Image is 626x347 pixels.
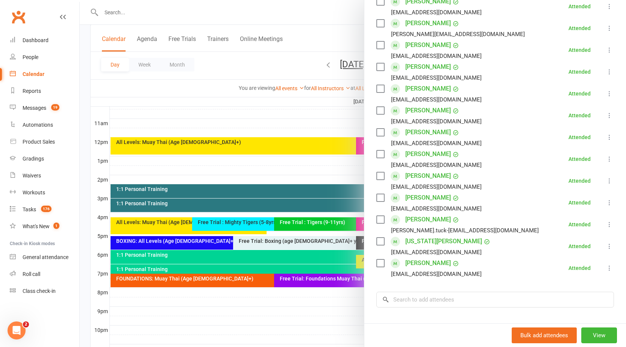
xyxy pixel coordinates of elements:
div: [EMAIL_ADDRESS][DOMAIN_NAME] [391,269,482,279]
a: Automations [10,117,79,133]
div: Product Sales [23,139,55,145]
a: [PERSON_NAME] [405,192,451,204]
div: [EMAIL_ADDRESS][DOMAIN_NAME] [391,182,482,192]
a: [PERSON_NAME] [405,148,451,160]
a: Clubworx [9,8,28,26]
div: [EMAIL_ADDRESS][DOMAIN_NAME] [391,247,482,257]
div: Attended [568,135,591,140]
div: [EMAIL_ADDRESS][DOMAIN_NAME] [391,95,482,105]
div: [EMAIL_ADDRESS][DOMAIN_NAME] [391,51,482,61]
a: [PERSON_NAME] [405,170,451,182]
a: [PERSON_NAME] [405,17,451,29]
div: Class check-in [23,288,56,294]
span: 1 [53,223,59,229]
div: Dashboard [23,37,49,43]
div: Attended [568,244,591,249]
div: Tasks [23,206,36,212]
a: [PERSON_NAME] [405,257,451,269]
a: Calendar [10,66,79,83]
div: Calendar [23,71,44,77]
div: Attended [568,91,591,96]
div: Attended [568,156,591,162]
div: Attended [568,178,591,183]
div: Automations [23,122,53,128]
iframe: Intercom live chat [8,321,26,339]
button: Bulk add attendees [512,327,577,343]
input: Search to add attendees [376,292,614,308]
div: Attended [568,47,591,53]
a: Dashboard [10,32,79,49]
div: People [23,54,38,60]
a: Product Sales [10,133,79,150]
div: What's New [23,223,50,229]
a: Roll call [10,266,79,283]
a: What's New1 [10,218,79,235]
a: [PERSON_NAME] [405,214,451,226]
div: [EMAIL_ADDRESS][DOMAIN_NAME] [391,160,482,170]
div: Roll call [23,271,40,277]
div: Attended [568,265,591,271]
div: Waivers [23,173,41,179]
div: Attended [568,4,591,9]
span: 2 [23,321,29,327]
a: People [10,49,79,66]
div: [EMAIL_ADDRESS][DOMAIN_NAME] [391,138,482,148]
div: [EMAIL_ADDRESS][DOMAIN_NAME] [391,117,482,126]
a: Messages 19 [10,100,79,117]
a: Tasks 176 [10,201,79,218]
div: Workouts [23,189,45,195]
a: [PERSON_NAME] [405,61,451,73]
div: Messages [23,105,46,111]
div: [EMAIL_ADDRESS][DOMAIN_NAME] [391,73,482,83]
div: Reports [23,88,41,94]
a: [PERSON_NAME] [405,126,451,138]
div: Gradings [23,156,44,162]
span: 19 [51,104,59,111]
div: Attended [568,113,591,118]
a: [PERSON_NAME] [405,39,451,51]
a: [PERSON_NAME] [405,83,451,95]
div: Attended [568,222,591,227]
div: [PERSON_NAME][EMAIL_ADDRESS][DOMAIN_NAME] [391,29,525,39]
a: General attendance kiosk mode [10,249,79,266]
div: [PERSON_NAME].tuck-[EMAIL_ADDRESS][DOMAIN_NAME] [391,226,539,235]
a: [US_STATE][PERSON_NAME] [405,235,482,247]
div: [EMAIL_ADDRESS][DOMAIN_NAME] [391,8,482,17]
div: Attended [568,200,591,205]
div: Attended [568,69,591,74]
a: [PERSON_NAME] [405,105,451,117]
div: Attended [568,26,591,31]
a: Workouts [10,184,79,201]
div: General attendance [23,254,68,260]
span: 176 [41,206,52,212]
a: Gradings [10,150,79,167]
div: [EMAIL_ADDRESS][DOMAIN_NAME] [391,204,482,214]
a: Class kiosk mode [10,283,79,300]
button: View [581,327,617,343]
a: Reports [10,83,79,100]
a: Waivers [10,167,79,184]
